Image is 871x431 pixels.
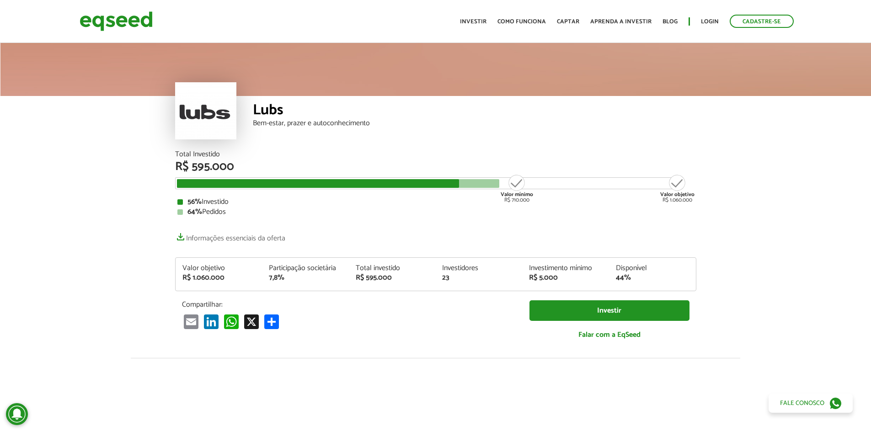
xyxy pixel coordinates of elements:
[500,174,534,203] div: R$ 710.000
[557,19,579,25] a: Captar
[497,19,546,25] a: Como funciona
[269,274,342,282] div: 7,8%
[242,314,261,329] a: X
[616,274,689,282] div: 44%
[529,265,602,272] div: Investimento mínimo
[442,265,515,272] div: Investidores
[182,265,256,272] div: Valor objetivo
[253,103,696,120] div: Lubs
[177,198,694,206] div: Investido
[182,300,516,309] p: Compartilhar:
[701,19,719,25] a: Login
[616,265,689,272] div: Disponível
[501,190,533,199] strong: Valor mínimo
[187,196,202,208] strong: 56%
[262,314,281,329] a: Share
[529,274,602,282] div: R$ 5.000
[442,274,515,282] div: 23
[730,15,794,28] a: Cadastre-se
[529,300,689,321] a: Investir
[222,314,240,329] a: WhatsApp
[175,161,696,173] div: R$ 595.000
[356,265,429,272] div: Total investido
[356,274,429,282] div: R$ 595.000
[769,394,853,413] a: Fale conosco
[460,19,486,25] a: Investir
[182,274,256,282] div: R$ 1.060.000
[177,208,694,216] div: Pedidos
[80,9,153,33] img: EqSeed
[660,190,695,199] strong: Valor objetivo
[175,229,285,242] a: Informações essenciais da oferta
[182,314,200,329] a: Email
[187,206,202,218] strong: 64%
[529,325,689,344] a: Falar com a EqSeed
[175,151,696,158] div: Total Investido
[202,314,220,329] a: LinkedIn
[253,120,696,127] div: Bem-estar, prazer e autoconhecimento
[660,174,695,203] div: R$ 1.060.000
[663,19,678,25] a: Blog
[269,265,342,272] div: Participação societária
[590,19,652,25] a: Aprenda a investir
